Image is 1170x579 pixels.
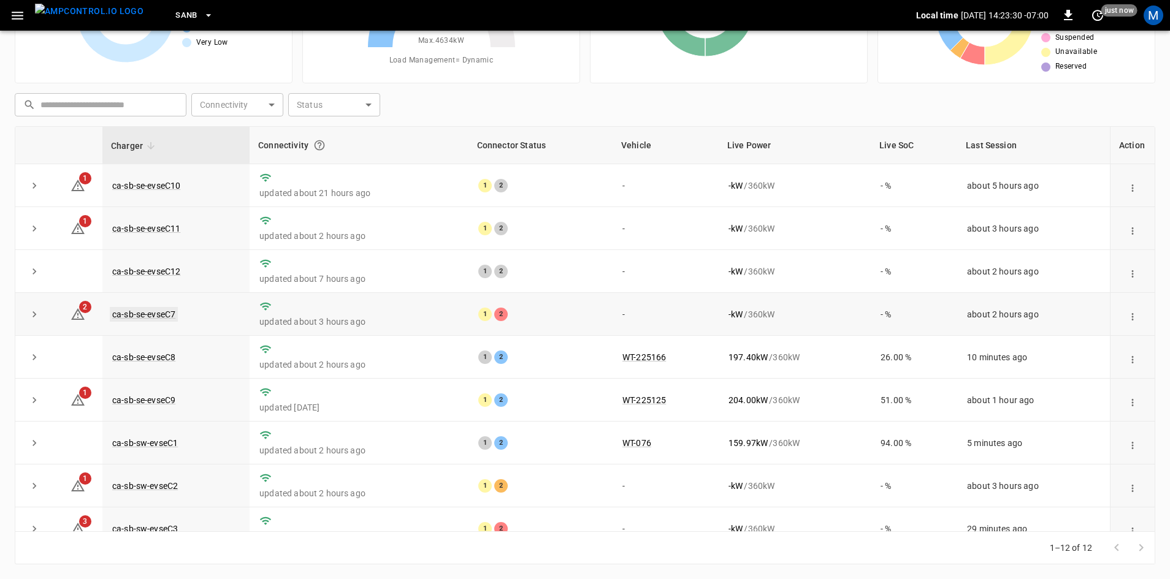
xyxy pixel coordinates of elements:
[1101,4,1137,17] span: just now
[494,479,508,493] div: 2
[1124,265,1141,278] div: action cell options
[112,395,175,405] a: ca-sb-se-evseC9
[613,250,719,293] td: -
[79,172,91,184] span: 1
[728,180,743,192] p: - kW
[71,523,85,533] a: 3
[728,523,861,535] div: / 360 kW
[478,265,492,278] div: 1
[957,250,1110,293] td: about 2 hours ago
[1110,127,1155,164] th: Action
[112,181,180,191] a: ca-sb-se-evseC10
[112,524,178,534] a: ca-sb-sw-evseC3
[871,207,957,250] td: - %
[1055,46,1097,58] span: Unavailable
[1124,437,1141,449] div: action cell options
[1124,480,1141,492] div: action cell options
[175,9,197,23] span: SanB
[79,515,91,528] span: 3
[957,379,1110,422] td: about 1 hour ago
[25,520,44,538] button: expand row
[1124,523,1141,535] div: action cell options
[613,127,719,164] th: Vehicle
[957,507,1110,550] td: 29 minutes ago
[728,308,861,320] div: / 360 kW
[622,352,666,362] a: WT-225166
[728,265,743,278] p: - kW
[25,477,44,495] button: expand row
[494,308,508,321] div: 2
[258,134,460,156] div: Connectivity
[728,523,743,535] p: - kW
[728,222,743,235] p: - kW
[1124,308,1141,320] div: action cell options
[259,530,459,542] p: updated about 2 hours ago
[728,351,768,363] p: 197.40 kW
[871,127,957,164] th: Live SoC
[871,293,957,336] td: - %
[79,472,91,485] span: 1
[79,387,91,399] span: 1
[728,394,768,406] p: 204.00 kW
[478,308,492,321] div: 1
[418,35,464,47] span: Max. 4634 kW
[71,222,85,232] a: 1
[25,391,44,409] button: expand row
[494,522,508,535] div: 2
[728,437,768,449] p: 159.97 kW
[957,293,1110,336] td: about 2 hours ago
[622,438,651,448] a: WT-076
[613,293,719,336] td: -
[728,308,743,320] p: - kW
[728,480,861,492] div: / 360 kW
[871,464,957,507] td: - %
[728,222,861,235] div: / 360 kW
[871,379,957,422] td: 51.00 %
[494,265,508,278] div: 2
[494,222,508,235] div: 2
[494,350,508,364] div: 2
[25,305,44,324] button: expand row
[478,179,492,192] div: 1
[25,262,44,281] button: expand row
[112,438,178,448] a: ca-sb-sw-evseC1
[71,309,85,319] a: 2
[259,316,459,328] p: updated about 3 hours ago
[871,164,957,207] td: - %
[494,179,508,192] div: 2
[478,222,492,235] div: 1
[110,307,178,322] a: ca-sb-se-evseC7
[25,434,44,452] button: expand row
[259,273,459,285] p: updated about 7 hours ago
[957,336,1110,379] td: 10 minutes ago
[112,352,175,362] a: ca-sb-se-evseC8
[1144,6,1163,25] div: profile-icon
[1050,542,1093,554] p: 1–12 of 12
[613,507,719,550] td: -
[728,480,743,492] p: - kW
[112,267,180,276] a: ca-sb-se-evseC12
[259,444,459,456] p: updated about 2 hours ago
[961,9,1049,21] p: [DATE] 14:23:30 -07:00
[957,207,1110,250] td: about 3 hours ago
[1124,222,1141,235] div: action cell options
[719,127,871,164] th: Live Power
[389,55,494,67] span: Load Management = Dynamic
[957,422,1110,464] td: 5 minutes ago
[35,4,143,19] img: ampcontrol.io logo
[957,464,1110,507] td: about 3 hours ago
[957,164,1110,207] td: about 5 hours ago
[259,487,459,499] p: updated about 2 hours ago
[871,422,957,464] td: 94.00 %
[494,393,508,407] div: 2
[79,215,91,227] span: 1
[478,522,492,535] div: 1
[728,437,861,449] div: / 360 kW
[111,138,159,153] span: Charger
[728,394,861,406] div: / 360 kW
[613,164,719,207] td: -
[613,464,719,507] td: -
[478,393,492,407] div: 1
[79,301,91,313] span: 2
[871,507,957,550] td: - %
